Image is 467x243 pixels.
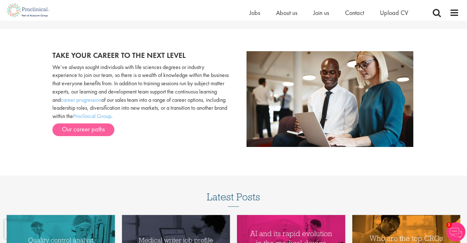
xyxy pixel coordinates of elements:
[446,222,452,228] span: 1
[249,9,260,17] a: Jobs
[207,191,260,207] h3: Latest Posts
[52,63,229,120] p: We’ve always sought individuals with life sciences degrees or industry experience to join our tea...
[52,51,229,59] h2: Take your career to the next level
[61,96,101,103] a: career progression
[73,112,111,120] a: Proclinical Group
[313,9,329,17] a: Join us
[446,222,465,241] img: Chatbot
[276,9,297,17] a: About us
[52,123,114,136] a: Our career paths
[345,9,364,17] a: Contact
[380,9,408,17] a: Upload CV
